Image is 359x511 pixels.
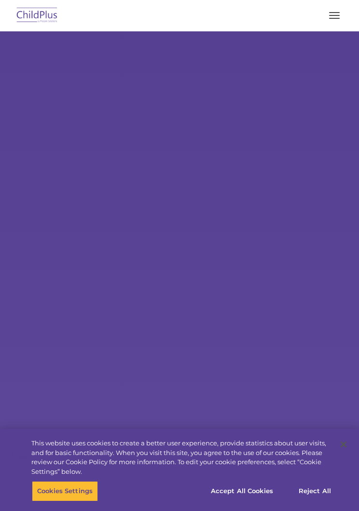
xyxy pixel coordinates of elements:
[14,4,60,27] img: ChildPlus by Procare Solutions
[285,481,345,501] button: Reject All
[31,439,333,476] div: This website uses cookies to create a better user experience, provide statistics about user visit...
[206,481,278,501] button: Accept All Cookies
[32,481,98,501] button: Cookies Settings
[333,434,354,455] button: Close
